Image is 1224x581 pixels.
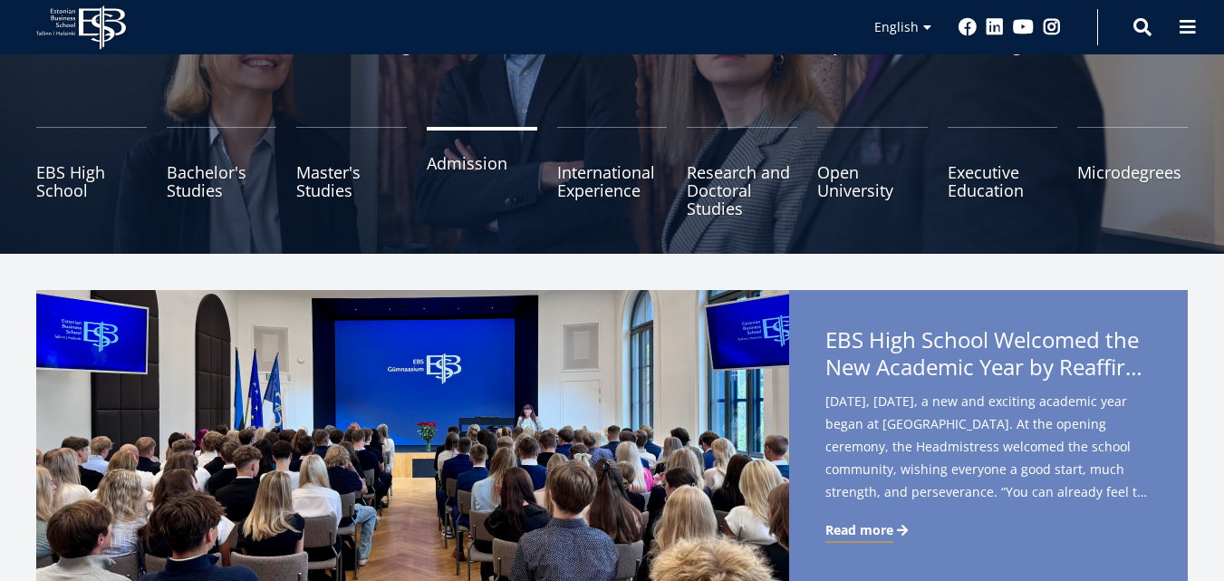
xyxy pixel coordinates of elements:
a: Facebook [959,18,977,36]
a: Research and Doctoral Studies [687,127,797,218]
span: EBS High School Welcomed the [825,326,1152,386]
a: Admission [427,127,537,218]
a: EBS High School [36,127,147,218]
a: Instagram [1043,18,1061,36]
a: International Experience [557,127,668,218]
span: New Academic Year by Reaffirming Its Core Values [825,353,1152,381]
a: Youtube [1013,18,1034,36]
a: Bachelor's Studies [167,127,277,218]
a: Open University [817,127,928,218]
span: [DATE], [DATE], a new and exciting academic year began at [GEOGRAPHIC_DATA]. At the opening cerem... [825,390,1152,509]
a: Read more [825,521,911,539]
a: Master's Studies [296,127,407,218]
span: strength, and perseverance. “You can already feel the autumn in the air – and in a way it’s good ... [825,480,1152,503]
a: Linkedin [986,18,1004,36]
a: Microdegrees [1077,127,1188,218]
span: Read more [825,521,893,539]
a: Executive Education [948,127,1058,218]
